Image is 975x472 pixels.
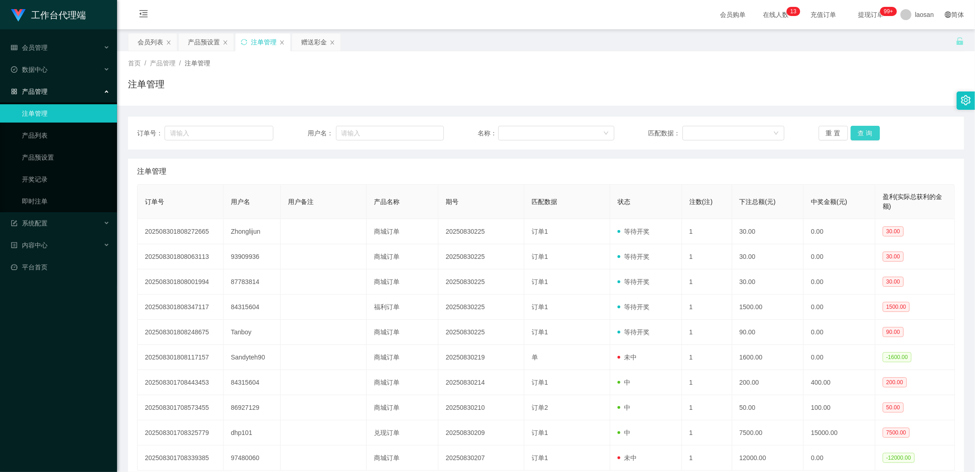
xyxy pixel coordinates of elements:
[128,0,159,30] i: 图标: menu-fold
[883,352,911,362] span: -1600.00
[185,59,210,67] span: 注单管理
[883,377,907,387] span: 200.00
[532,228,548,235] span: 订单1
[330,40,335,45] i: 图标: close
[231,198,250,205] span: 用户名
[145,198,164,205] span: 订单号
[851,126,880,140] button: 查 询
[11,44,48,51] span: 会员管理
[794,7,797,16] p: 3
[618,429,630,436] span: 中
[961,95,971,105] i: 图标: setting
[682,320,732,345] td: 1
[241,39,247,45] i: 图标: sync
[367,345,438,370] td: 商城订单
[682,244,732,269] td: 1
[618,228,650,235] span: 等待开奖
[532,454,548,461] span: 订单1
[787,7,800,16] sup: 13
[618,404,630,411] span: 中
[811,198,847,205] span: 中奖金额(元)
[224,320,281,345] td: Tanboy
[438,395,524,420] td: 20250830210
[22,170,110,188] a: 开奖记录
[11,88,48,95] span: 产品管理
[618,253,650,260] span: 等待开奖
[251,33,277,51] div: 注单管理
[732,345,804,370] td: 1600.00
[166,40,171,45] i: 图标: close
[224,395,281,420] td: 86927129
[446,198,458,205] span: 期号
[883,402,904,413] span: 50.00
[11,258,110,276] a: 图标: dashboard平台首页
[438,244,524,269] td: 20250830225
[804,269,875,295] td: 0.00
[618,278,650,285] span: 等待开奖
[438,269,524,295] td: 20250830225
[438,445,524,471] td: 20250830207
[804,395,875,420] td: 100.00
[732,395,804,420] td: 50.00
[682,295,732,320] td: 1
[367,219,438,244] td: 商城订单
[854,11,889,18] span: 提现订单
[138,33,163,51] div: 会员列表
[883,252,904,262] span: 30.00
[11,66,17,73] i: 图标: check-circle-o
[11,220,17,226] i: 图标: form
[532,253,548,260] span: 订单1
[682,420,732,445] td: 1
[367,395,438,420] td: 商城订单
[804,320,875,345] td: 0.00
[618,328,650,336] span: 等待开奖
[150,59,176,67] span: 产品管理
[880,7,897,16] sup: 1028
[279,40,285,45] i: 图标: close
[732,244,804,269] td: 30.00
[532,354,538,361] span: 单
[138,420,224,445] td: 202508301708325779
[648,129,682,138] span: 匹配数据：
[224,370,281,395] td: 84315604
[224,295,281,320] td: 84315604
[618,379,630,386] span: 中
[732,370,804,395] td: 200.00
[883,453,915,463] span: -12000.00
[806,11,841,18] span: 充值订单
[956,37,964,45] i: 图标: unlock
[804,370,875,395] td: 400.00
[804,244,875,269] td: 0.00
[224,420,281,445] td: dhp101
[301,33,327,51] div: 赠送彩金
[790,7,794,16] p: 1
[11,241,48,249] span: 内容中心
[11,44,17,51] i: 图标: table
[22,192,110,210] a: 即时注单
[438,295,524,320] td: 20250830225
[138,269,224,295] td: 202508301808001994
[682,370,732,395] td: 1
[689,198,713,205] span: 注数(注)
[740,198,776,205] span: 下注总额(元)
[367,370,438,395] td: 商城订单
[138,244,224,269] td: 202508301808063113
[603,130,609,137] i: 图标: down
[374,198,400,205] span: 产品名称
[438,219,524,244] td: 20250830225
[532,198,557,205] span: 匹配数据
[618,303,650,311] span: 等待开奖
[223,40,228,45] i: 图标: close
[11,220,48,227] span: 系统配置
[367,244,438,269] td: 商城订单
[165,126,273,140] input: 请输入
[618,354,637,361] span: 未中
[138,445,224,471] td: 202508301708339385
[883,327,904,337] span: 90.00
[188,33,220,51] div: 产品预设置
[532,278,548,285] span: 订单1
[532,303,548,311] span: 订单1
[179,59,181,67] span: /
[438,345,524,370] td: 20250830219
[308,129,336,138] span: 用户名：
